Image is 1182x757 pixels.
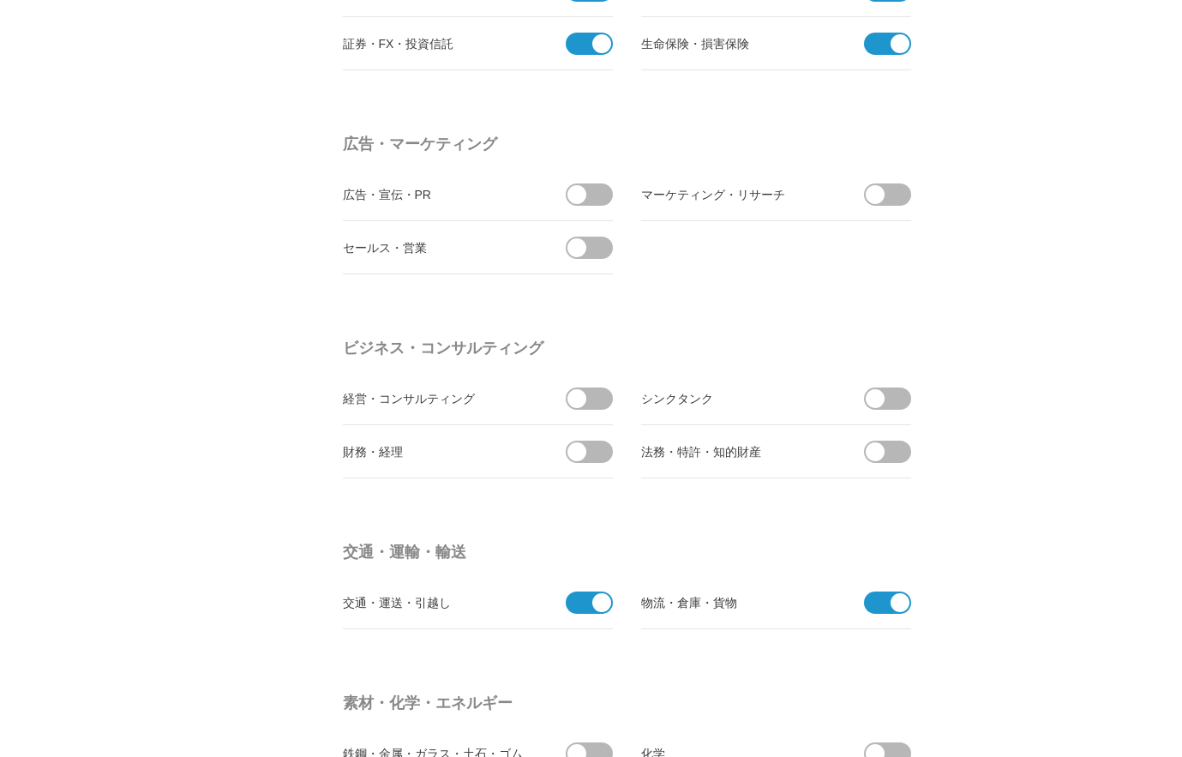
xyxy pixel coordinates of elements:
[641,33,834,54] div: 生命保険・損害保険
[343,129,917,159] h4: 広告・マーケティング
[641,388,834,409] div: シンクタンク
[343,183,536,205] div: 広告・宣伝・PR
[343,441,536,462] div: 財務・経理
[641,441,834,462] div: 法務・特許・知的財産
[343,333,917,363] h4: ビジネス・コンサルティング
[343,537,917,568] h4: 交通・運輸・輸送
[343,592,536,613] div: 交通・運送・引越し
[343,33,536,54] div: 証券・FX・投資信託
[641,592,834,613] div: 物流・倉庫・貨物
[641,183,834,205] div: マーケティング・リサーチ
[343,388,536,409] div: 経営・コンサルティング
[343,688,917,718] h4: 素材・化学・エネルギー
[343,237,536,258] div: セールス・営業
